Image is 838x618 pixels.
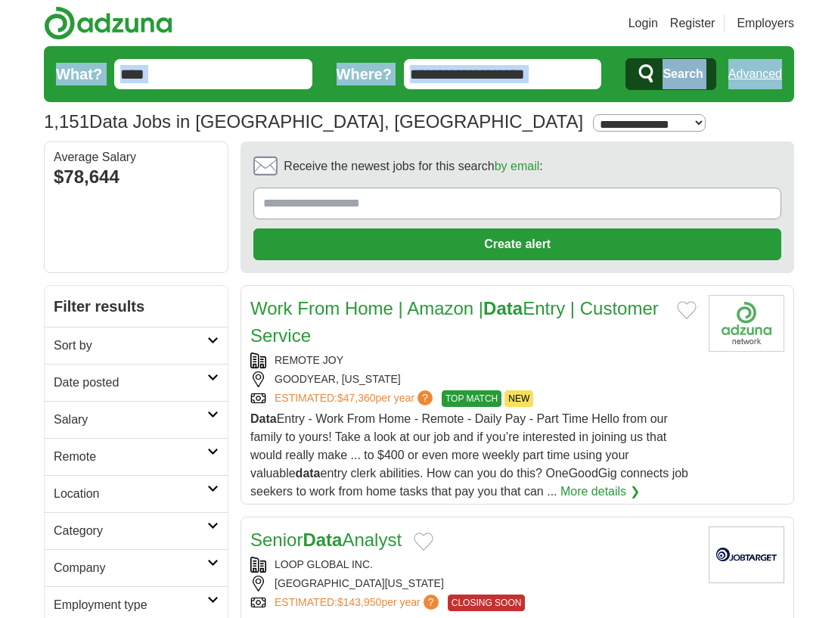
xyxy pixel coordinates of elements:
span: TOP MATCH [442,390,501,407]
a: Sort by [45,327,228,364]
span: CLOSING SOON [448,595,526,611]
h2: Remote [54,448,207,466]
a: Work From Home | Amazon |DataEntry | Customer Service [250,298,659,346]
h2: Company [54,559,207,577]
strong: Data [250,412,277,425]
a: Login [628,14,658,33]
h2: Sort by [54,337,207,355]
button: Add to favorite jobs [414,533,433,551]
div: LOOP GLOBAL INC. [250,557,697,573]
span: NEW [504,390,533,407]
span: 1,151 [44,108,89,135]
h2: Filter results [45,286,228,327]
button: Create alert [253,228,781,260]
img: Adzuna logo [44,6,172,40]
span: $143,950 [337,596,381,608]
a: Date posted [45,364,228,401]
a: Location [45,475,228,512]
img: Company logo [709,295,784,352]
a: ESTIMATED:$47,360per year? [275,390,436,407]
label: Where? [337,63,392,85]
a: ESTIMATED:$143,950per year? [275,595,442,611]
img: Company logo [709,526,784,583]
a: Category [45,512,228,549]
span: $47,360 [337,392,376,404]
a: Register [670,14,715,33]
strong: Data [483,298,523,318]
div: [GEOGRAPHIC_DATA][US_STATE] [250,576,697,592]
a: Salary [45,401,228,438]
h2: Date posted [54,374,207,392]
h2: Salary [54,411,207,429]
a: More details ❯ [560,483,640,501]
div: REMOTE JOY [250,352,697,368]
span: ? [417,390,433,405]
button: Search [625,58,715,90]
h2: Category [54,522,207,540]
button: Add to favorite jobs [677,301,697,319]
a: Advanced [728,59,782,89]
a: Remote [45,438,228,475]
strong: Data [303,529,342,550]
strong: data [296,467,321,480]
span: ? [424,595,439,610]
a: by email [495,160,540,172]
div: Average Salary [54,151,219,163]
a: Employers [737,14,794,33]
div: $78,644 [54,163,219,191]
span: Receive the newest jobs for this search : [284,157,542,175]
h2: Employment type [54,596,207,614]
div: GOODYEAR, [US_STATE] [250,371,697,387]
a: SeniorDataAnalyst [250,529,402,550]
h1: Data Jobs in [GEOGRAPHIC_DATA], [GEOGRAPHIC_DATA] [44,111,583,132]
h2: Location [54,485,207,503]
span: Entry - Work From Home - Remote - Daily Pay - Part Time Hello from our family to yours! Take a lo... [250,412,688,498]
a: Company [45,549,228,586]
span: Search [663,59,703,89]
label: What? [56,63,102,85]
